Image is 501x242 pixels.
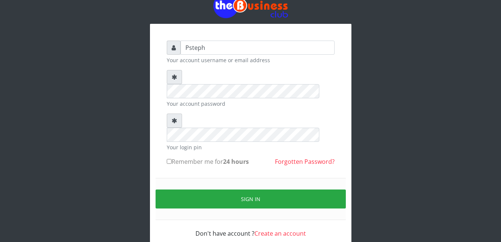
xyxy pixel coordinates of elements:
label: Remember me for [167,157,249,166]
small: Your login pin [167,143,335,151]
div: Don't have account ? [167,220,335,238]
input: Username or email address [181,41,335,55]
b: 24 hours [223,157,249,166]
button: Sign in [156,190,346,208]
input: Remember me for24 hours [167,159,172,164]
small: Your account username or email address [167,56,335,64]
small: Your account password [167,100,335,108]
a: Forgotten Password? [275,157,335,166]
a: Create an account [254,229,306,238]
